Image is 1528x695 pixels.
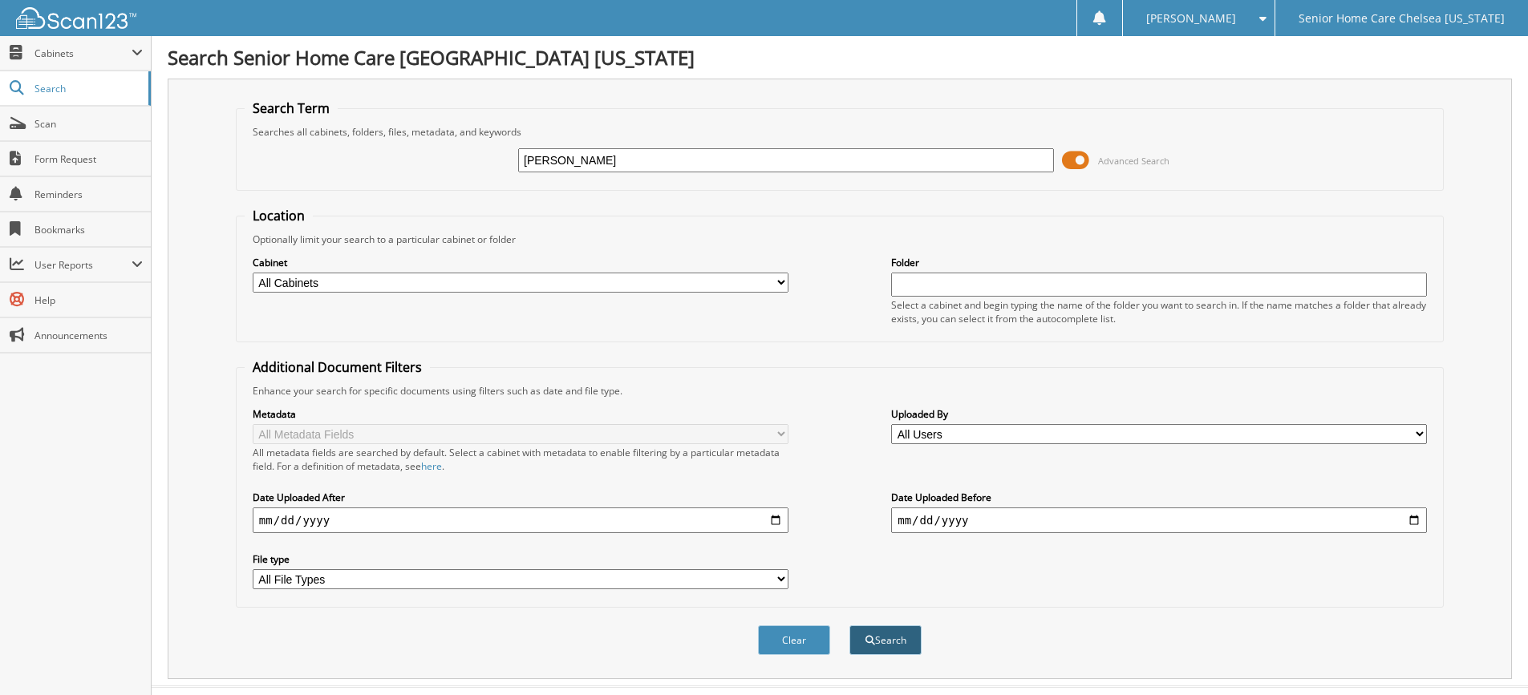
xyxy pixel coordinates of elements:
[253,552,788,566] label: File type
[245,358,430,376] legend: Additional Document Filters
[1448,618,1528,695] iframe: Chat Widget
[891,491,1427,504] label: Date Uploaded Before
[1098,155,1169,167] span: Advanced Search
[253,446,788,473] div: All metadata fields are searched by default. Select a cabinet with metadata to enable filtering b...
[253,491,788,504] label: Date Uploaded After
[245,99,338,117] legend: Search Term
[16,7,136,29] img: scan123-logo-white.svg
[245,125,1435,139] div: Searches all cabinets, folders, files, metadata, and keywords
[758,625,830,655] button: Clear
[891,507,1427,533] input: end
[245,232,1435,246] div: Optionally limit your search to a particular cabinet or folder
[245,384,1435,398] div: Enhance your search for specific documents using filters such as date and file type.
[34,152,143,166] span: Form Request
[34,46,132,60] span: Cabinets
[253,507,788,533] input: start
[1146,14,1236,23] span: [PERSON_NAME]
[34,293,143,307] span: Help
[849,625,922,655] button: Search
[245,207,313,224] legend: Location
[34,223,143,236] span: Bookmarks
[891,298,1427,325] div: Select a cabinet and begin typing the name of the folder you want to search in. If the name match...
[168,44,1512,71] h1: Search Senior Home Care [GEOGRAPHIC_DATA] [US_STATE]
[891,407,1427,421] label: Uploaded By
[34,258,132,272] span: User Reports
[421,459,442,473] a: here
[34,188,143,201] span: Reminders
[34,117,143,131] span: Scan
[1299,14,1505,23] span: Senior Home Care Chelsea [US_STATE]
[253,256,788,269] label: Cabinet
[253,407,788,421] label: Metadata
[34,82,140,95] span: Search
[891,256,1427,269] label: Folder
[34,329,143,342] span: Announcements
